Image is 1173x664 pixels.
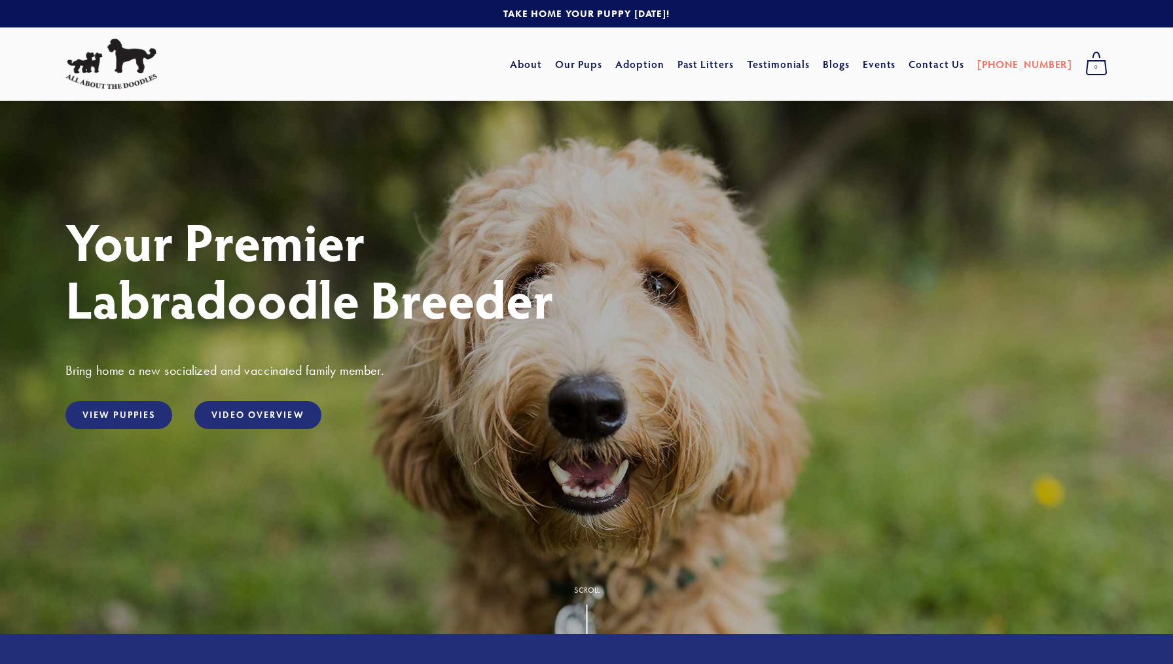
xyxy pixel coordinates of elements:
a: 0 items in cart [1079,48,1114,80]
a: Contact Us [909,52,964,76]
img: All About The Doodles [65,39,157,90]
a: Blogs [823,52,850,76]
a: Events [863,52,896,76]
a: View Puppies [65,401,172,429]
h1: Your Premier Labradoodle Breeder [65,212,1108,327]
a: Our Pups [555,52,603,76]
a: [PHONE_NUMBER] [977,52,1072,76]
h3: Bring home a new socialized and vaccinated family member. [65,362,1108,379]
a: Past Litters [677,57,734,71]
a: Video Overview [194,401,321,429]
a: Testimonials [747,52,810,76]
span: 0 [1085,59,1108,76]
a: Adoption [615,52,664,76]
div: Scroll [574,586,600,594]
a: About [510,52,542,76]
